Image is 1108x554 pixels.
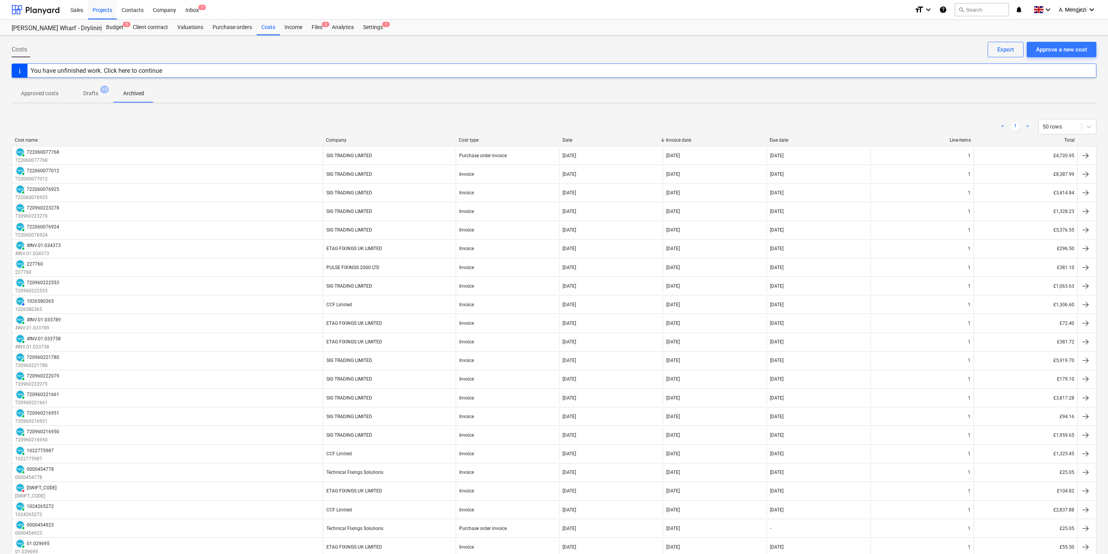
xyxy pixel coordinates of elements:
[974,222,1077,238] div: £5,376.55
[666,358,680,363] div: [DATE]
[459,432,474,438] div: Invoice
[16,223,24,231] img: xero.svg
[974,259,1077,276] div: £381.10
[770,265,784,270] div: [DATE]
[326,246,382,251] div: ETAG FIXINGS UK LIMITED
[666,544,680,550] div: [DATE]
[307,20,327,35] div: Files
[382,22,390,27] span: 1
[666,376,680,382] div: [DATE]
[123,89,144,98] p: Archived
[770,302,784,307] div: [DATE]
[974,501,1077,518] div: £2,837.88
[27,373,59,379] div: 720960222079
[563,246,576,251] div: [DATE]
[968,190,971,196] div: 1
[998,122,1007,131] a: Previous page
[770,209,784,214] div: [DATE]
[326,153,372,158] div: SIG TRADING LIMITED
[770,432,784,438] div: [DATE]
[770,137,867,143] div: Due date
[563,358,576,363] div: [DATE]
[968,209,971,214] div: 1
[914,5,924,14] i: format_size
[27,149,59,155] div: 722060077768
[968,321,971,326] div: 1
[15,418,59,425] p: 720960216951
[12,24,92,33] div: [PERSON_NAME] Wharf - Drylining
[666,246,680,251] div: [DATE]
[459,321,474,326] div: Invoice
[968,172,971,177] div: 1
[15,474,54,481] p: 0000454778
[16,503,24,510] img: xero.svg
[27,243,61,248] div: #INV.01.034373
[563,376,576,382] div: [DATE]
[27,541,50,546] div: 01.029695
[1015,5,1023,14] i: notifications
[977,137,1075,143] div: Total
[326,358,372,363] div: SIG TRADING LIMITED
[16,521,24,529] img: xero.svg
[358,20,388,35] div: Settings
[327,20,358,35] div: Analytics
[563,302,576,307] div: [DATE]
[15,446,25,456] div: Invoice has been synced with Xero and its status is currently PAID
[563,432,576,438] div: [DATE]
[974,483,1077,499] div: £104.82
[15,147,25,157] div: Invoice has been synced with Xero and its status is currently PAID
[326,414,372,419] div: SIG TRADING LIMITED
[1043,5,1053,14] i: keyboard_arrow_down
[666,507,680,513] div: [DATE]
[459,470,474,475] div: Invoice
[27,168,59,173] div: 722060077012
[666,172,680,177] div: [DATE]
[563,283,576,289] div: [DATE]
[123,22,130,27] span: 5
[666,451,680,456] div: [DATE]
[326,488,382,494] div: ETAG FIXINGS UK LIMITED
[1036,45,1087,55] div: Approve a new cost
[666,153,680,158] div: [DATE]
[326,526,383,531] div: Technical Fixings Solutions
[459,376,474,382] div: Invoice
[326,137,453,143] div: Company
[27,467,54,472] div: 0000454778
[770,172,784,177] div: [DATE]
[968,227,971,233] div: 1
[974,427,1077,443] div: £1,959.65
[15,520,25,530] div: Invoice has been synced with Xero and its status is currently PAID
[128,20,173,35] div: Client contract
[968,283,971,289] div: 1
[563,265,576,270] div: [DATE]
[15,269,43,276] p: 227760
[326,376,372,382] div: SIG TRADING LIMITED
[27,448,54,453] div: 1022775987
[208,20,257,35] div: Purchase orders
[770,358,784,363] div: [DATE]
[15,352,25,362] div: Invoice has been synced with Xero and its status is currently PAID
[988,42,1024,57] button: Export
[16,409,24,417] img: xero.svg
[16,465,24,473] img: xero.svg
[27,429,59,434] div: 720960216950
[770,526,771,531] div: -
[326,339,382,345] div: ETAG FIXINGS UK LIMITED
[257,20,280,35] div: Costs
[563,137,660,143] div: Date
[459,190,474,196] div: Invoice
[459,414,474,419] div: Invoice
[15,325,61,331] p: #INV.01.033789
[974,166,1077,182] div: £8,387.99
[21,89,58,98] p: Approved costs
[563,470,576,475] div: [DATE]
[974,389,1077,406] div: £3,817.28
[326,451,352,456] div: CCF Limited
[27,280,59,285] div: 720960222553
[322,22,329,27] span: 2
[968,507,971,513] div: 1
[974,464,1077,481] div: £25.05
[358,20,388,35] a: Settings1
[280,20,307,35] a: Income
